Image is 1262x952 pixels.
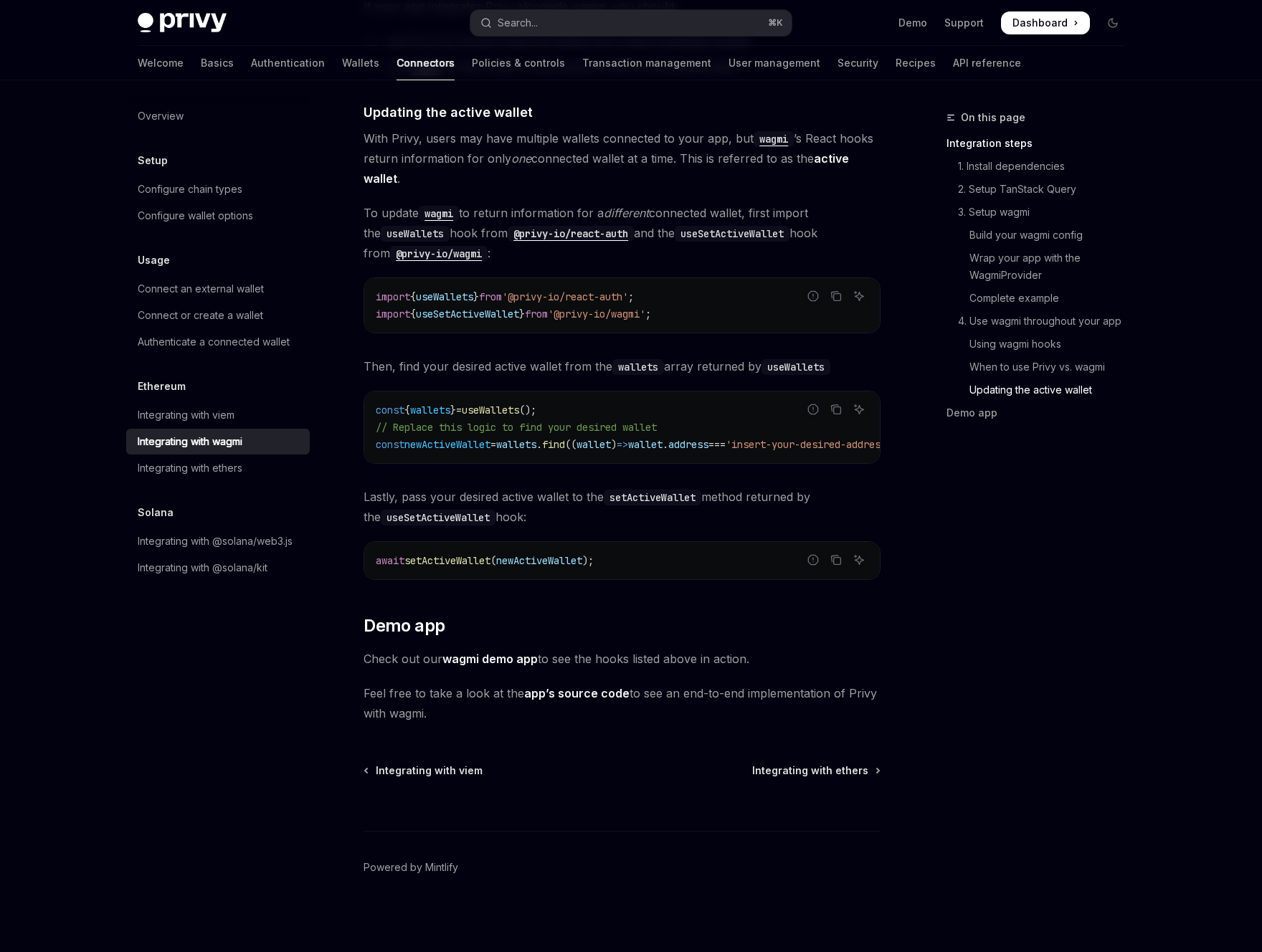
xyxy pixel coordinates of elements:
span: { [410,290,416,303]
a: Connect or create a wallet [126,303,310,328]
span: => [617,438,628,451]
a: Demo [898,16,927,30]
span: address [668,438,708,451]
span: Integrating with ethers [752,763,868,778]
div: Configure wallet options [138,207,253,224]
span: useWallets [462,404,519,416]
span: from [479,290,502,303]
span: On this page [961,109,1025,126]
a: Configure wallet options [126,203,310,229]
button: Open search [470,10,792,36]
a: Integrating with viem [126,402,310,428]
button: Report incorrect code [804,287,822,305]
span: ; [628,290,634,303]
a: wagmi [754,131,794,146]
a: Complete example [946,287,1136,310]
button: Report incorrect code [804,551,822,569]
span: { [404,404,410,416]
code: @privy-io/wagmi [390,246,488,262]
a: Integrating with @solana/web3.js [126,528,310,554]
a: Connect an external wallet [126,276,310,302]
span: } [519,308,525,320]
h5: Setup [138,152,168,169]
span: import [376,290,410,303]
a: wagmi [419,206,459,220]
div: Integrating with ethers [138,460,242,477]
a: 1. Install dependencies [946,155,1136,178]
div: Overview [138,108,184,125]
a: Security [838,46,878,80]
span: (); [519,404,536,416]
a: Welcome [138,46,184,80]
a: Basics [201,46,234,80]
span: // Replace this logic to find your desired wallet [376,421,657,434]
a: API reference [953,46,1021,80]
span: const [376,404,404,416]
a: wagmi demo app [442,652,538,667]
span: import [376,308,410,320]
code: setActiveWallet [604,490,701,505]
code: useWallets [762,359,830,375]
span: '@privy-io/react-auth' [502,290,628,303]
span: from [525,308,548,320]
a: Integrating with ethers [752,763,879,778]
button: Copy the contents from the code block [827,551,845,569]
span: . [536,438,542,451]
a: Transaction management [582,46,711,80]
a: app’s source code [524,686,630,701]
img: dark logo [138,13,227,33]
code: useSetActiveWallet [381,510,495,525]
a: Authenticate a connected wallet [126,329,310,355]
code: @privy-io/react-auth [508,226,634,242]
span: === [708,438,726,451]
a: When to use Privy vs. wagmi [946,356,1136,379]
div: Configure chain types [138,181,242,198]
span: ( [490,554,496,567]
a: Wrap your app with the WagmiProvider [946,247,1136,287]
div: Integrating with viem [138,406,234,424]
div: Authenticate a connected wallet [138,333,290,351]
a: Using wagmi hooks [946,333,1136,356]
div: Integrating with @solana/kit [138,559,267,576]
button: Copy the contents from the code block [827,287,845,305]
button: Toggle dark mode [1101,11,1124,34]
span: ); [582,554,594,567]
a: 3. Setup wagmi [946,201,1136,224]
span: Dashboard [1012,16,1068,30]
span: wallets [496,438,536,451]
button: Ask AI [850,400,868,419]
span: find [542,438,565,451]
span: '@privy-io/wagmi' [548,308,645,320]
span: ; [645,308,651,320]
a: Recipes [896,46,936,80]
a: Integration steps [946,132,1136,155]
div: Integrating with @solana/web3.js [138,533,293,550]
span: newActiveWallet [404,438,490,451]
span: newActiveWallet [496,554,582,567]
span: = [490,438,496,451]
button: Report incorrect code [804,400,822,419]
div: Connect an external wallet [138,280,264,297]
span: Check out our to see the hooks listed above in action. [364,649,881,669]
code: useWallets [381,226,450,242]
h5: Solana [138,504,174,521]
a: Build your wagmi config [946,224,1136,247]
span: Feel free to take a look at the to see an end-to-end implementation of Privy with wagmi. [364,683,881,723]
a: User management [729,46,820,80]
a: Overview [126,103,310,129]
span: ) [611,438,617,451]
span: (( [565,438,577,451]
button: Copy the contents from the code block [827,400,845,419]
span: wallets [410,404,450,416]
code: wagmi [419,206,459,222]
div: Search... [498,14,538,32]
strong: active wallet [364,151,849,186]
button: Ask AI [850,551,868,569]
a: Connectors [397,46,455,80]
span: setActiveWallet [404,554,490,567]
span: Then, find your desired active wallet from the array returned by [364,356,881,376]
a: Dashboard [1001,11,1090,34]
a: @privy-io/wagmi [390,246,488,260]
span: . [663,438,668,451]
span: wallet [628,438,663,451]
